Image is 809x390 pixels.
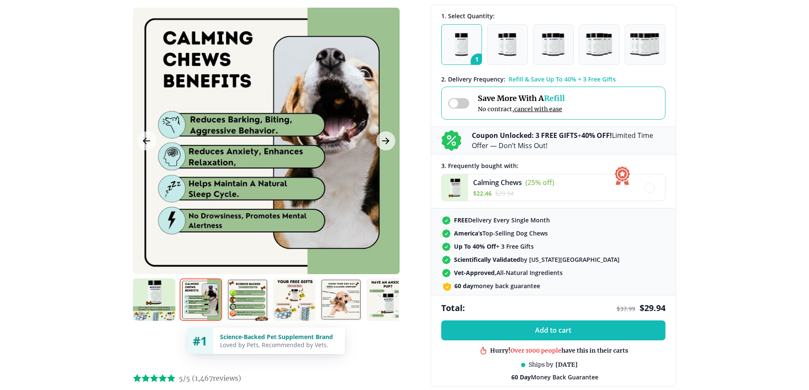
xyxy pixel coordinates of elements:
span: Save More With A [478,93,565,103]
span: All-Natural Ingredients [454,269,563,277]
span: Over 1000 people [510,345,561,353]
span: Refill [544,93,565,103]
strong: Vet-Approved, [454,269,496,277]
div: Hurry! have this in their carts [490,345,628,354]
p: + Limited Time Offer — Don’t Miss Out! [472,130,665,151]
div: Science-Backed Pet Supplement Brand [220,333,338,341]
button: Next Image [376,132,395,151]
span: 2 . Delivery Frequency: [441,75,505,83]
span: + 3 Free Gifts [454,242,534,250]
img: Calming Chews | Natural Dog Supplements [226,278,269,321]
strong: Up To 40% Off [454,242,496,250]
div: in this shop [523,356,596,364]
span: money back guarantee [454,282,540,290]
span: Refill & Save Up To 40% + 3 Free Gifts [509,75,616,83]
span: 1 [471,53,487,70]
button: Previous Image [137,132,156,151]
span: Calming Chews [473,178,522,187]
img: Calming Chews | Natural Dog Supplements [320,278,362,321]
span: cancel with ease [514,105,562,113]
span: by [US_STATE][GEOGRAPHIC_DATA] [454,255,620,264]
img: Pack of 2 - Natural Dog Supplements [498,33,516,56]
img: Pack of 1 - Natural Dog Supplements [455,33,468,56]
span: Best product [523,356,561,363]
span: Delivery Every Single Month [454,216,550,224]
button: 1 [441,24,482,65]
strong: 60 Day [511,373,531,381]
img: Calming Chews - Medipups [442,174,468,201]
strong: 60 day [454,282,474,290]
img: Calming Chews | Natural Dog Supplements [366,278,409,321]
b: Coupon Unlocked: 3 FREE GIFTS [472,131,578,140]
div: 1. Select Quantity: [441,12,665,20]
span: Money Back Guarantee [511,373,598,381]
button: Add to cart [441,320,665,340]
span: #1 [193,333,207,349]
img: Calming Chews | Natural Dog Supplements [133,278,175,321]
span: $ 37.99 [617,305,635,313]
img: Calming Chews | Natural Dog Supplements [273,278,316,321]
strong: FREE [454,216,468,224]
span: (25% off) [525,178,554,187]
strong: America’s [454,229,482,237]
span: Top-Selling Dog Chews [454,229,548,237]
img: Pack of 5 - Natural Dog Supplements [630,33,660,56]
span: No contract, [478,105,565,113]
img: Calming Chews | Natural Dog Supplements [180,278,222,321]
span: 3 . Frequently bought with: [441,162,519,170]
span: Ships by [529,361,553,369]
span: $ 29.94 [495,189,514,197]
div: Loved by Pets, Recommended by Vets. [220,341,338,349]
span: [DATE] [555,361,578,369]
img: Pack of 3 - Natural Dog Supplements [542,33,564,56]
strong: Scientifically Validated [454,255,520,264]
span: Add to cart [535,326,571,334]
span: $ 29.94 [640,302,665,314]
span: $ 22.46 [473,189,492,197]
span: Total: [441,302,465,314]
b: 40% OFF! [581,131,612,140]
span: 5/5 ( 1,467 reviews) [179,374,241,382]
img: Pack of 4 - Natural Dog Supplements [586,33,612,56]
